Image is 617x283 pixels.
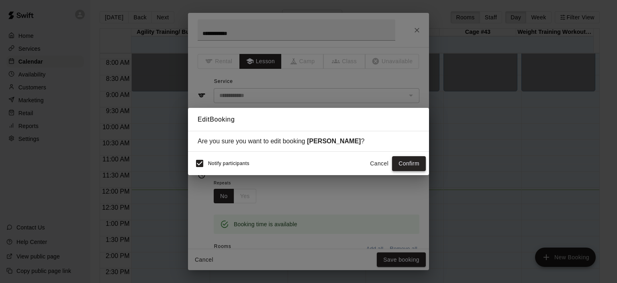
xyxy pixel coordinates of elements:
h2: Edit Booking [188,108,429,131]
button: Cancel [366,156,392,171]
div: Are you sure you want to edit booking ? [198,138,419,145]
span: Notify participants [208,161,249,167]
button: Confirm [392,156,426,171]
strong: [PERSON_NAME] [307,138,361,145]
